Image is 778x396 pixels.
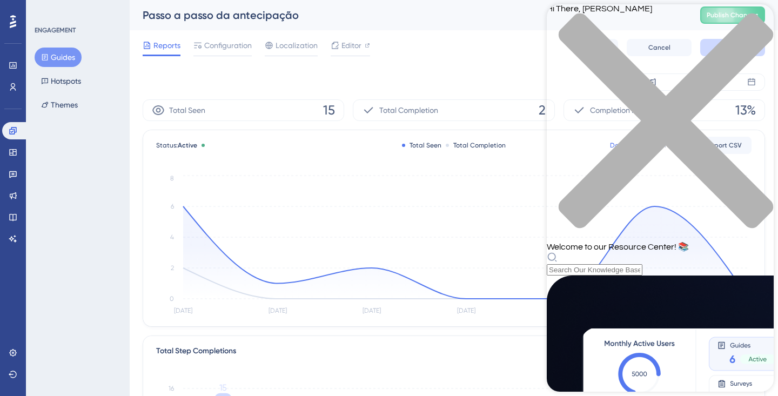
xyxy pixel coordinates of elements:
[170,233,174,241] tspan: 4
[169,385,174,392] tspan: 16
[363,307,381,314] tspan: [DATE]
[35,48,82,67] button: Guides
[178,142,197,149] span: Active
[3,3,29,29] button: Open AI Assistant Launcher
[169,104,205,117] span: Total Seen
[539,102,546,119] span: 2
[174,307,192,314] tspan: [DATE]
[156,141,197,150] span: Status:
[35,26,76,35] div: ENGAGEMENT
[170,295,174,303] tspan: 0
[204,39,252,52] span: Configuration
[25,3,68,16] span: Need Help?
[219,382,227,393] tspan: 15
[457,307,475,314] tspan: [DATE]
[153,39,180,52] span: Reports
[446,141,506,150] div: Total Completion
[156,345,236,358] div: Total Step Completions
[402,141,441,150] div: Total Seen
[35,95,84,115] button: Themes
[341,39,361,52] span: Editor
[269,307,287,314] tspan: [DATE]
[379,104,438,117] span: Total Completion
[276,39,318,52] span: Localization
[143,8,673,23] div: Passo a passo da antecipação
[35,71,88,91] button: Hotspots
[323,102,335,119] span: 15
[171,203,174,210] tspan: 6
[6,6,26,26] img: launcher-image-alternative-text
[170,174,174,182] tspan: 8
[171,264,174,272] tspan: 2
